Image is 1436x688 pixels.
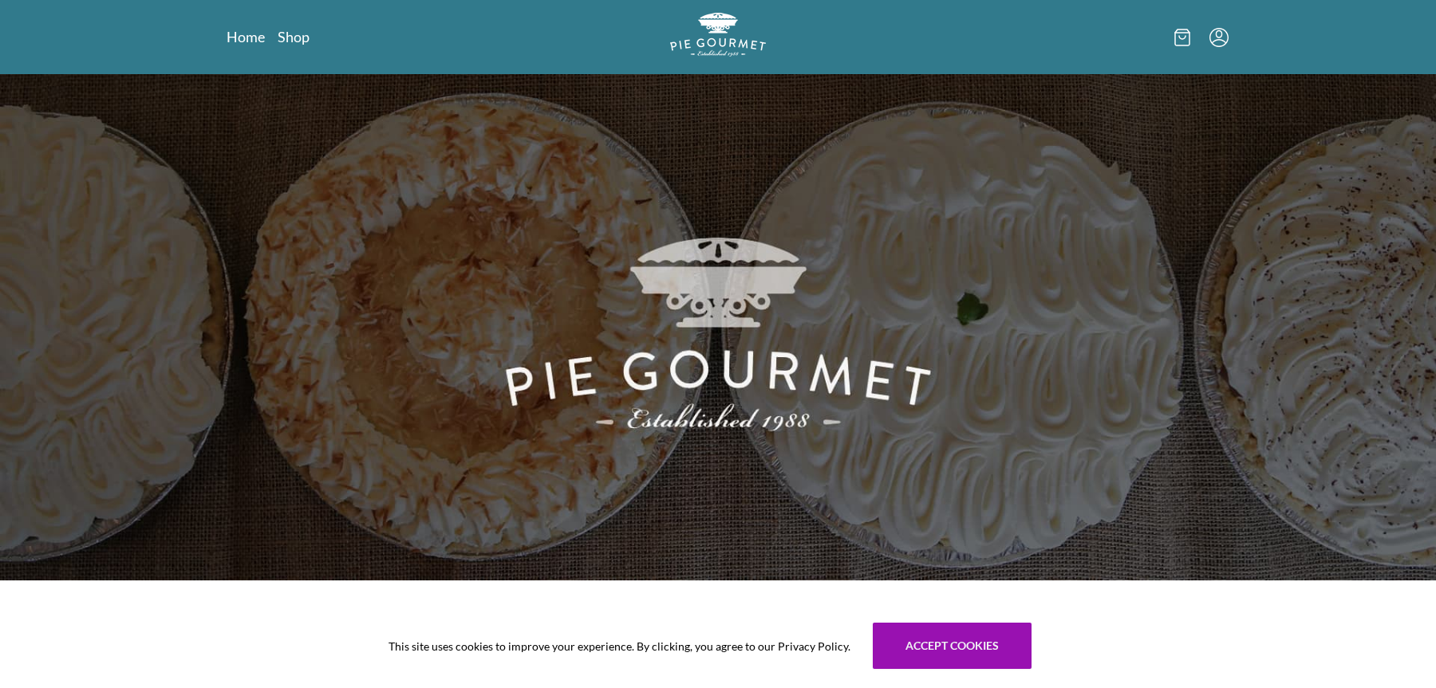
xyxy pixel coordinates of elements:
a: Home [227,27,265,46]
span: This site uses cookies to improve your experience. By clicking, you agree to our Privacy Policy. [389,638,850,655]
button: Menu [1209,28,1229,47]
a: Shop [278,27,310,46]
img: logo [670,13,766,57]
button: Accept cookies [873,623,1032,669]
a: Logo [670,13,766,61]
